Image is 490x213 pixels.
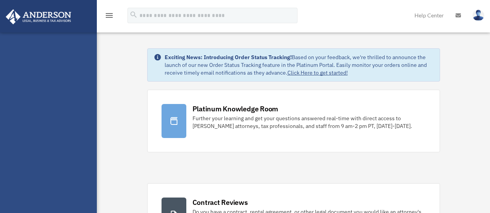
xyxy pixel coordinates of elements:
[105,11,114,20] i: menu
[193,104,279,114] div: Platinum Knowledge Room
[3,9,74,24] img: Anderson Advisors Platinum Portal
[165,54,292,61] strong: Exciting News: Introducing Order Status Tracking!
[193,114,426,130] div: Further your learning and get your questions answered real-time with direct access to [PERSON_NAM...
[147,90,440,152] a: Platinum Knowledge Room Further your learning and get your questions answered real-time with dire...
[129,10,138,19] i: search
[287,69,348,76] a: Click Here to get started!
[193,198,248,207] div: Contract Reviews
[105,14,114,20] a: menu
[473,10,484,21] img: User Pic
[165,53,433,77] div: Based on your feedback, we're thrilled to announce the launch of our new Order Status Tracking fe...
